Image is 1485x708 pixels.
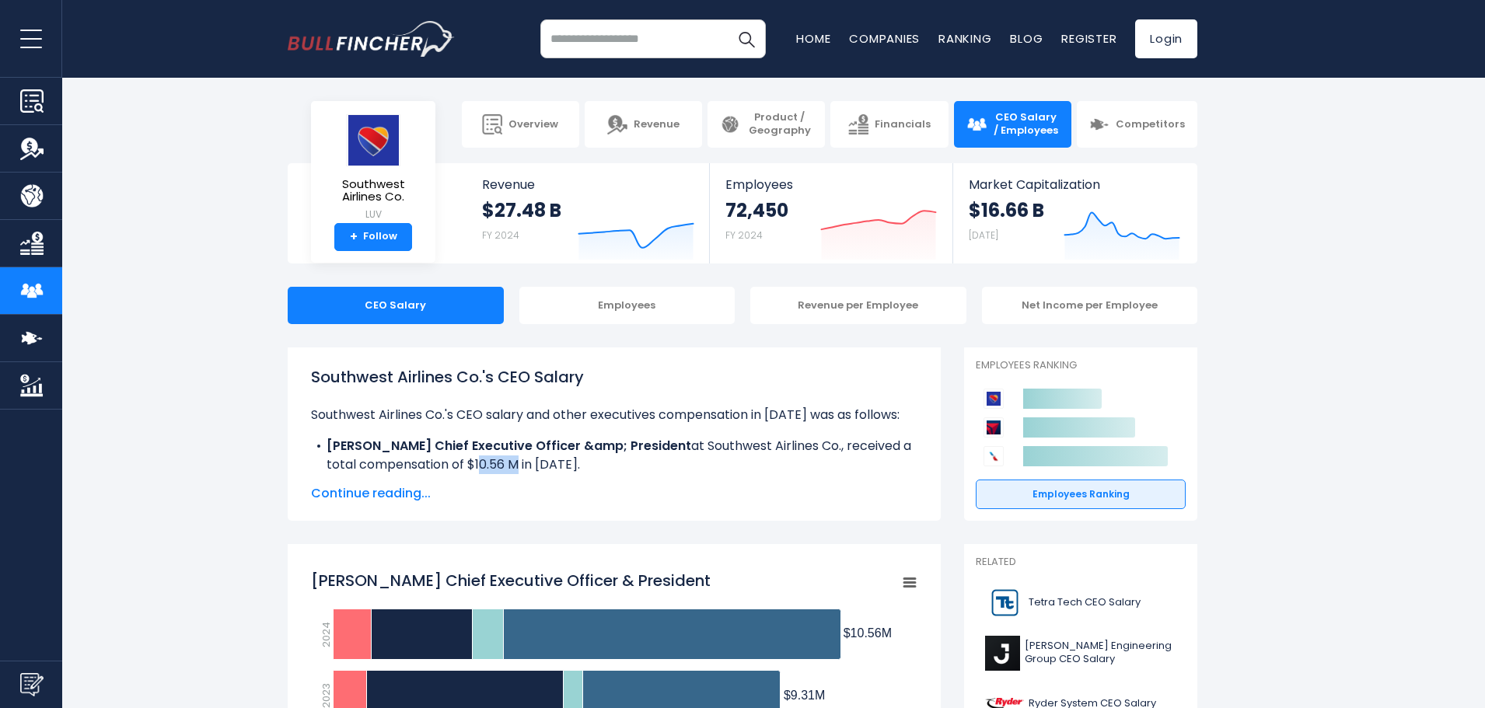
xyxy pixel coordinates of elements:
[985,636,1020,671] img: J logo
[1061,30,1116,47] a: Register
[976,480,1186,509] a: Employees Ranking
[1029,596,1141,609] span: Tetra Tech CEO Salary
[984,417,1004,438] img: Delta Air Lines competitors logo
[319,622,334,647] text: 2024
[323,208,423,221] small: LUV
[746,111,812,138] span: Product / Geography
[508,118,558,131] span: Overview
[1077,101,1197,148] a: Competitors
[796,30,830,47] a: Home
[323,113,424,223] a: Southwest Airlines Co. LUV
[519,287,736,324] div: Employees
[462,101,579,148] a: Overview
[954,101,1071,148] a: CEO Salary / Employees
[323,178,423,204] span: Southwest Airlines Co.
[482,228,519,242] small: FY 2024
[334,223,412,251] a: +Follow
[319,683,334,708] text: 2023
[288,21,455,57] img: bullfincher logo
[982,287,1198,324] div: Net Income per Employee
[288,21,455,57] a: Go to homepage
[311,406,917,424] p: Southwest Airlines Co.'s CEO salary and other executives compensation in [DATE] was as follows:
[725,228,763,242] small: FY 2024
[969,228,998,242] small: [DATE]
[844,626,892,640] tspan: $10.56M
[969,177,1180,192] span: Market Capitalization
[311,570,711,591] tspan: [PERSON_NAME] Chief Executive Officer & President
[466,163,710,263] a: Revenue $27.48 B FY 2024
[311,484,917,503] span: Continue reading...
[984,446,1004,466] img: American Airlines Group competitors logo
[984,389,1004,409] img: Southwest Airlines Co. competitors logo
[634,118,680,131] span: Revenue
[311,437,917,474] li: at Southwest Airlines Co., received a total compensation of $10.56 M in [DATE].
[482,177,694,192] span: Revenue
[288,287,504,324] div: CEO Salary
[1116,118,1185,131] span: Competitors
[1025,640,1176,666] span: [PERSON_NAME] Engineering Group CEO Salary
[710,163,952,263] a: Employees 72,450 FY 2024
[708,101,825,148] a: Product / Geography
[482,198,561,222] strong: $27.48 B
[727,19,766,58] button: Search
[327,437,691,455] b: [PERSON_NAME] Chief Executive Officer &amp; President
[953,163,1196,263] a: Market Capitalization $16.66 B [DATE]
[1135,19,1197,58] a: Login
[976,581,1186,624] a: Tetra Tech CEO Salary
[1010,30,1043,47] a: Blog
[311,365,917,389] h1: Southwest Airlines Co.'s CEO Salary
[585,101,702,148] a: Revenue
[985,585,1024,620] img: TTEK logo
[750,287,966,324] div: Revenue per Employee
[938,30,991,47] a: Ranking
[725,177,936,192] span: Employees
[976,556,1186,569] p: Related
[976,359,1186,372] p: Employees Ranking
[993,111,1059,138] span: CEO Salary / Employees
[976,632,1186,675] a: [PERSON_NAME] Engineering Group CEO Salary
[725,198,788,222] strong: 72,450
[849,30,920,47] a: Companies
[969,198,1044,222] strong: $16.66 B
[350,230,358,244] strong: +
[875,118,931,131] span: Financials
[830,101,948,148] a: Financials
[784,689,825,702] tspan: $9.31M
